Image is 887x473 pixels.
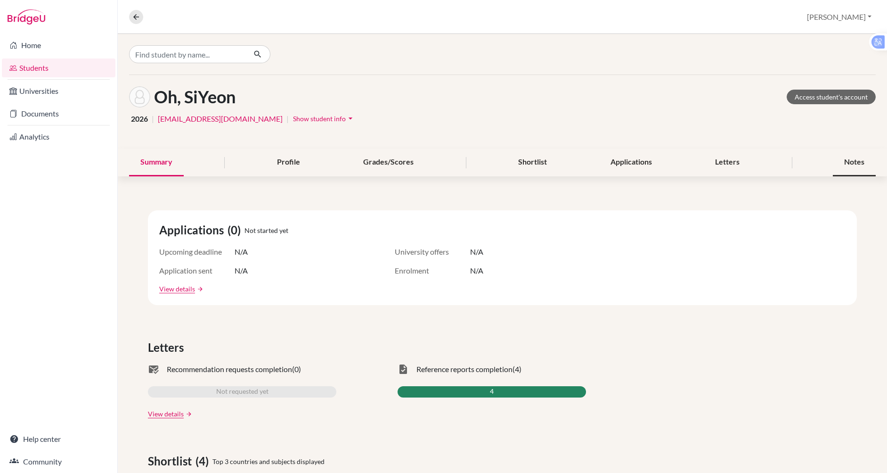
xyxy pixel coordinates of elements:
[148,409,184,419] a: View details
[490,386,494,398] span: 4
[195,453,212,470] span: (4)
[398,364,409,375] span: task
[228,222,244,239] span: (0)
[159,265,235,276] span: Application sent
[244,225,288,235] span: Not started yet
[148,453,195,470] span: Shortlist
[787,90,876,104] a: Access student's account
[131,113,148,124] span: 2026
[346,114,355,123] i: arrow_drop_down
[2,82,115,100] a: Universities
[8,9,45,25] img: Bridge-U
[184,411,192,417] a: arrow_forward
[395,246,470,257] span: University offers
[293,111,356,126] button: Show student infoarrow_drop_down
[293,115,346,123] span: Show student info
[2,127,115,146] a: Analytics
[152,113,154,124] span: |
[352,149,425,176] div: Grades/Scores
[286,113,289,124] span: |
[129,45,246,63] input: Find student by name...
[704,149,751,176] div: Letters
[212,456,325,466] span: Top 3 countries and subjects displayed
[216,386,269,398] span: Not requested yet
[148,364,159,375] span: mark_email_read
[195,286,203,292] a: arrow_forward
[159,246,235,257] span: Upcoming deadline
[2,452,115,471] a: Community
[2,430,115,448] a: Help center
[833,149,876,176] div: Notes
[395,265,470,276] span: Enrolment
[235,246,248,257] span: N/A
[470,246,483,257] span: N/A
[513,364,521,375] span: (4)
[599,149,663,176] div: Applications
[470,265,483,276] span: N/A
[416,364,513,375] span: Reference reports completion
[167,364,292,375] span: Recommendation requests completion
[158,113,283,124] a: [EMAIL_ADDRESS][DOMAIN_NAME]
[2,104,115,123] a: Documents
[159,284,195,294] a: View details
[148,339,187,356] span: Letters
[292,364,301,375] span: (0)
[154,87,236,107] h1: Oh, SiYeon
[235,265,248,276] span: N/A
[129,86,150,108] img: SiYeon Oh's avatar
[266,149,311,176] div: Profile
[159,222,228,239] span: Applications
[803,8,876,26] button: [PERSON_NAME]
[507,149,558,176] div: Shortlist
[2,58,115,77] a: Students
[129,149,184,176] div: Summary
[2,36,115,55] a: Home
